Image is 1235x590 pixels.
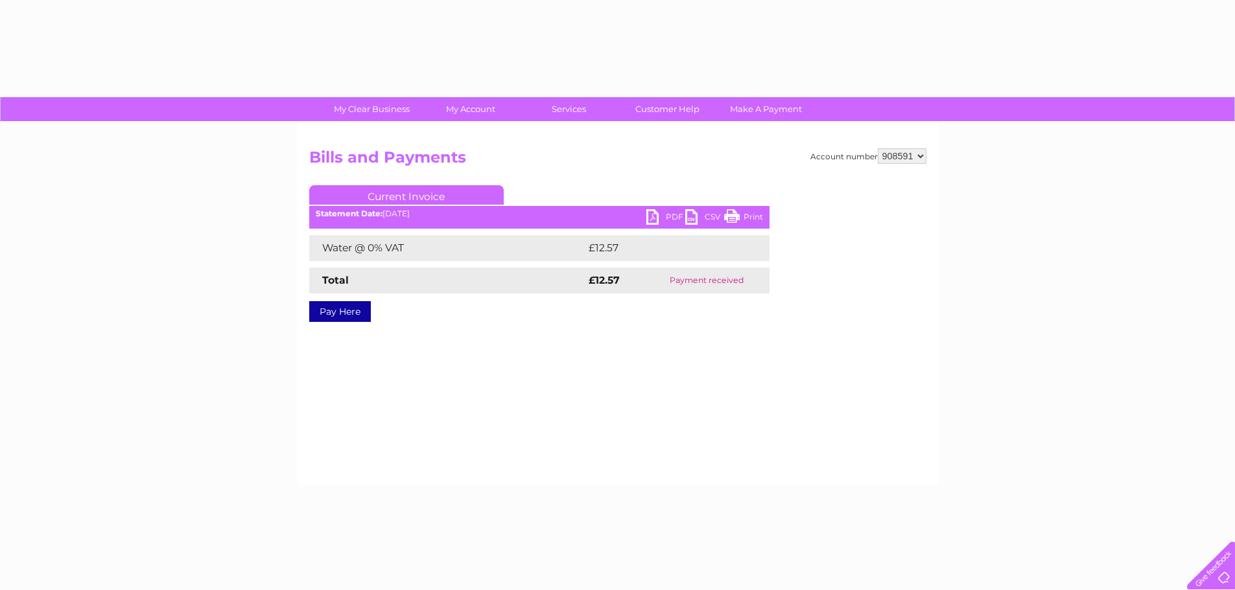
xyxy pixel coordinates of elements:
[515,97,622,121] a: Services
[318,97,425,121] a: My Clear Business
[685,209,724,228] a: CSV
[309,301,371,322] a: Pay Here
[724,209,763,228] a: Print
[589,274,620,286] strong: £12.57
[712,97,819,121] a: Make A Payment
[644,267,770,293] td: Payment received
[810,148,926,164] div: Account number
[646,209,685,228] a: PDF
[322,274,349,286] strong: Total
[316,209,382,218] b: Statement Date:
[309,235,585,261] td: Water @ 0% VAT
[614,97,721,121] a: Customer Help
[417,97,524,121] a: My Account
[585,235,742,261] td: £12.57
[309,209,770,218] div: [DATE]
[309,148,926,173] h2: Bills and Payments
[309,185,504,205] a: Current Invoice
